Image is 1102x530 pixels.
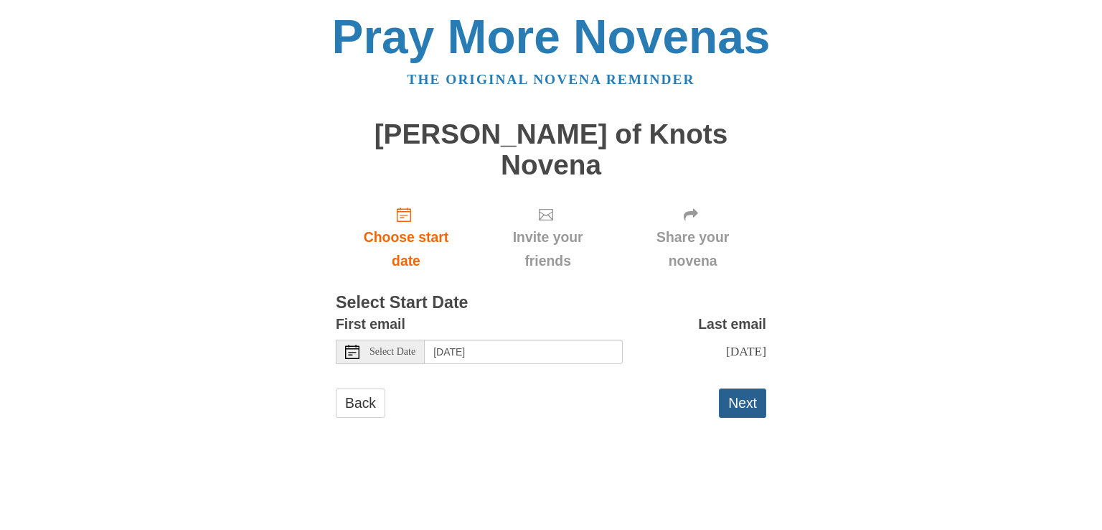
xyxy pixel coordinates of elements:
button: Next [719,389,766,418]
div: Click "Next" to confirm your start date first. [476,195,619,280]
span: Invite your friends [491,226,605,273]
span: [DATE] [726,344,766,358]
h3: Select Start Date [336,294,766,312]
a: Back [336,389,385,418]
h1: [PERSON_NAME] of Knots Novena [336,119,766,180]
span: Choose start date [350,226,462,273]
label: First email [336,312,405,336]
a: The original novena reminder [408,72,695,87]
div: Click "Next" to confirm your start date first. [619,195,766,280]
a: Choose start date [336,195,476,280]
span: Share your novena [634,226,752,273]
a: Pray More Novenas [332,10,771,63]
span: Select Date [369,347,415,357]
label: Last email [698,312,766,336]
